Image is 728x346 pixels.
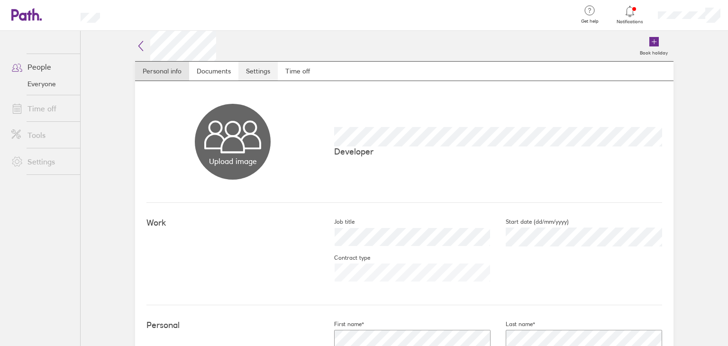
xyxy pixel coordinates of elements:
[146,320,319,330] h4: Personal
[135,62,189,81] a: Personal info
[634,31,673,61] a: Book holiday
[319,254,370,262] label: Contract type
[4,57,80,76] a: People
[238,62,278,81] a: Settings
[491,218,569,226] label: Start date (dd/mm/yyyy)
[4,126,80,145] a: Tools
[189,62,238,81] a: Documents
[334,146,662,156] p: Developer
[574,18,605,24] span: Get help
[146,218,319,228] h4: Work
[634,47,673,56] label: Book holiday
[4,99,80,118] a: Time off
[491,320,535,328] label: Last name*
[4,152,80,171] a: Settings
[319,218,355,226] label: Job title
[319,320,364,328] label: First name*
[4,76,80,91] a: Everyone
[278,62,318,81] a: Time off
[615,19,646,25] span: Notifications
[615,5,646,25] a: Notifications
